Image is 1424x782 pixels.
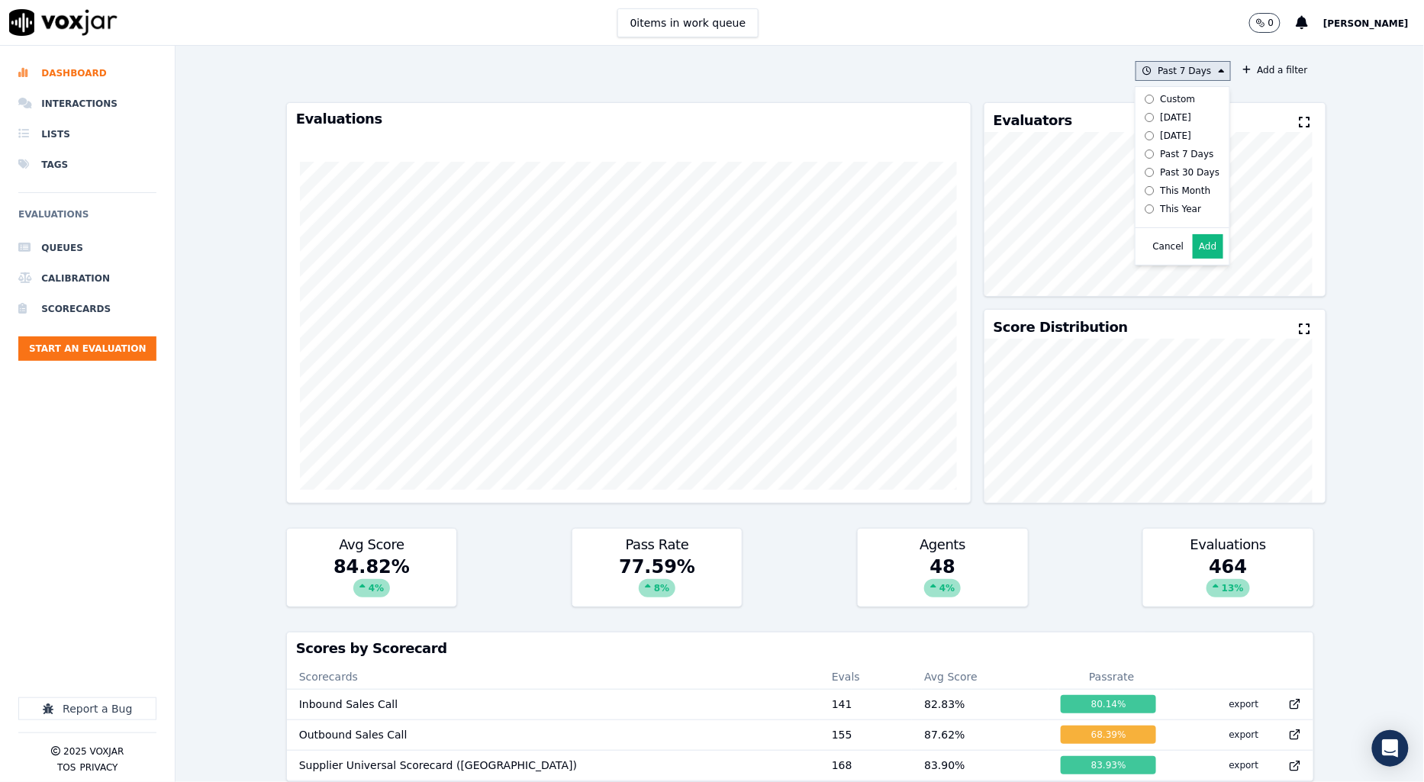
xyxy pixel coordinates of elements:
[912,750,1049,780] td: 83.90 %
[18,263,156,294] a: Calibration
[63,745,124,758] p: 2025 Voxjar
[639,579,675,597] div: 8 %
[1161,111,1192,124] div: [DATE]
[1161,185,1211,197] div: This Month
[287,750,820,780] td: Supplier Universal Scorecard ([GEOGRAPHIC_DATA])
[353,579,390,597] div: 4 %
[1145,168,1155,178] input: Past 30 Days
[820,665,912,689] th: Evals
[1145,204,1155,214] input: This Year
[924,579,961,597] div: 4 %
[1153,240,1184,253] button: Cancel
[1145,150,1155,159] input: Past 7 Days
[57,761,76,774] button: TOS
[1268,17,1274,29] p: 0
[820,750,912,780] td: 168
[79,761,118,774] button: Privacy
[1237,61,1314,79] button: Add a filter
[18,119,156,150] a: Lists
[1372,730,1409,767] div: Open Intercom Messenger
[1193,234,1223,259] button: Add
[1217,722,1271,747] button: export
[1161,166,1220,179] div: Past 30 Days
[1207,579,1250,597] div: 13 %
[617,8,759,37] button: 0items in work queue
[820,689,912,719] td: 141
[858,555,1027,607] div: 48
[912,689,1049,719] td: 82.83 %
[867,538,1018,552] h3: Agents
[287,689,820,719] td: Inbound Sales Call
[1249,13,1297,33] button: 0
[296,538,447,552] h3: Avg Score
[18,697,156,720] button: Report a Bug
[1161,203,1202,215] div: This Year
[1145,95,1155,105] input: Custom
[582,538,733,552] h3: Pass Rate
[1136,61,1230,81] button: Past 7 Days Custom [DATE] [DATE] Past 7 Days Past 30 Days This Month This Year Cancel Add
[296,642,1304,655] h3: Scores by Scorecard
[1145,131,1155,141] input: [DATE]
[9,9,118,36] img: voxjar logo
[18,150,156,180] a: Tags
[18,205,156,233] h6: Evaluations
[912,719,1049,750] td: 87.62 %
[1323,18,1409,29] span: [PERSON_NAME]
[1145,113,1155,123] input: [DATE]
[287,665,820,689] th: Scorecards
[912,665,1049,689] th: Avg Score
[994,114,1072,127] h3: Evaluators
[820,719,912,750] td: 155
[1061,695,1156,713] div: 80.14 %
[1217,692,1271,716] button: export
[1217,753,1271,777] button: export
[1061,726,1156,744] div: 68.39 %
[1323,14,1424,32] button: [PERSON_NAME]
[1249,13,1281,33] button: 0
[1152,538,1303,552] h3: Evaluations
[1145,186,1155,196] input: This Month
[18,336,156,361] button: Start an Evaluation
[1161,130,1192,142] div: [DATE]
[1061,756,1156,774] div: 83.93 %
[1049,665,1174,689] th: Passrate
[1161,93,1196,105] div: Custom
[572,555,742,607] div: 77.59 %
[18,58,156,88] a: Dashboard
[287,719,820,750] td: Outbound Sales Call
[287,555,456,607] div: 84.82 %
[18,233,156,263] a: Queues
[1143,555,1313,607] div: 464
[296,112,962,126] h3: Evaluations
[1161,148,1214,160] div: Past 7 Days
[994,320,1128,334] h3: Score Distribution
[18,88,156,119] a: Interactions
[18,294,156,324] a: Scorecards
